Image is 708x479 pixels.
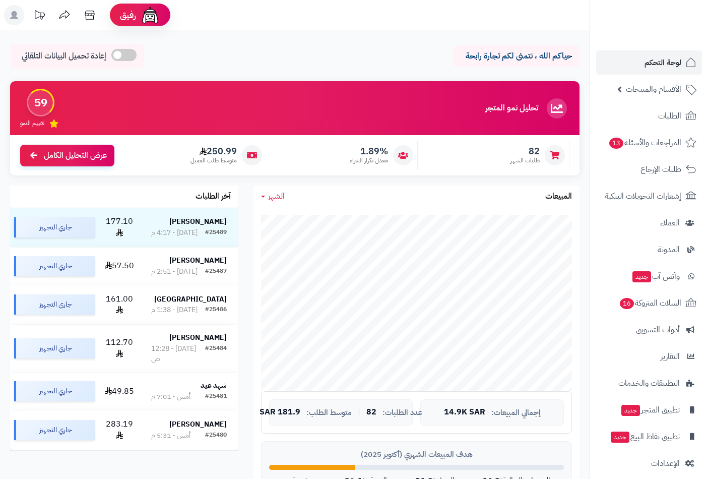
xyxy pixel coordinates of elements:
span: | [358,408,360,416]
td: 49.85 [99,373,140,410]
h3: المبيعات [545,192,572,201]
div: أمس - 5:31 م [151,431,190,441]
span: 250.99 [190,146,237,157]
span: التقارير [661,349,680,364]
div: جاري التجهيز [14,338,95,358]
span: إشعارات التحويلات البنكية [605,189,681,203]
a: المدونة [596,237,702,262]
strong: شهد عيد [201,380,227,391]
img: logo-2.png [639,24,698,45]
a: عرض التحليل الكامل [20,145,114,166]
a: تحديثات المنصة [27,5,52,28]
a: طلبات الإرجاع [596,157,702,182]
div: #25480 [205,431,227,441]
div: #25484 [205,344,227,364]
span: طلبات الشهر [510,156,540,165]
span: إعادة تحميل البيانات التلقائي [22,50,106,62]
span: أدوات التسويق [636,323,680,337]
a: تطبيق نقاط البيعجديد [596,425,702,449]
span: طلبات الإرجاع [640,162,681,176]
span: تطبيق المتجر [620,403,680,417]
span: جديد [611,432,629,443]
a: لوحة التحكم [596,50,702,75]
span: تطبيق نقاط البيع [610,430,680,444]
a: إشعارات التحويلات البنكية [596,184,702,208]
div: جاري التجهيز [14,217,95,237]
a: وآتس آبجديد [596,264,702,288]
div: جاري التجهيز [14,256,95,276]
div: #25481 [205,392,227,402]
span: متوسط الطلب: [306,408,352,417]
span: جديد [632,271,651,282]
span: لوحة التحكم [645,55,681,70]
div: هدف المبيعات الشهري (أكتوبر 2025) [269,449,564,460]
strong: [PERSON_NAME] [169,216,227,227]
span: الأقسام والمنتجات [626,82,681,96]
td: 57.50 [99,248,140,285]
a: أدوات التسويق [596,318,702,342]
div: جاري التجهيز [14,294,95,315]
h3: آخر الطلبات [196,192,231,201]
div: [DATE] - 2:51 م [151,267,198,277]
span: 82 [510,146,540,157]
span: العملاء [660,216,680,230]
strong: [PERSON_NAME] [169,255,227,266]
strong: [PERSON_NAME] [169,419,227,430]
span: رفيق [120,9,136,21]
span: 82 [366,408,376,417]
span: جديد [621,405,640,416]
div: جاري التجهيز [14,420,95,440]
span: السلات المتروكة [619,296,681,310]
img: ai-face.png [140,5,160,25]
span: المراجعات والأسئلة [608,136,681,150]
span: وآتس آب [631,269,680,283]
span: المدونة [658,243,680,257]
h3: تحليل نمو المتجر [485,104,538,113]
td: 177.10 [99,208,140,247]
a: التقارير [596,344,702,369]
span: عرض التحليل الكامل [44,150,107,161]
span: الطلبات [658,109,681,123]
div: أمس - 7:01 م [151,392,190,402]
span: الإعدادات [651,456,680,470]
div: [DATE] - 1:38 م [151,305,198,315]
a: المراجعات والأسئلة13 [596,131,702,155]
span: إجمالي المبيعات: [491,408,541,417]
a: العملاء [596,211,702,235]
strong: [PERSON_NAME] [169,332,227,343]
span: 1.89% [350,146,388,157]
span: معدل تكرار الشراء [350,156,388,165]
a: الطلبات [596,104,702,128]
span: الشهر [268,190,285,202]
td: 283.19 [99,410,140,450]
span: 14.9K SAR [444,408,485,417]
a: الإعدادات [596,451,702,475]
span: التطبيقات والخدمات [618,376,680,390]
div: جاري التجهيز [14,381,95,401]
a: الشهر [261,191,285,202]
span: متوسط طلب العميل [190,156,237,165]
div: #25489 [205,228,227,238]
a: التطبيقات والخدمات [596,371,702,395]
td: 161.00 [99,285,140,325]
span: 181.9 SAR [260,408,300,417]
a: السلات المتروكة16 [596,291,702,315]
p: حياكم الله ، نتمنى لكم تجارة رابحة [461,50,572,62]
div: #25487 [205,267,227,277]
span: عدد الطلبات: [382,408,422,417]
span: تقييم النمو [20,119,44,128]
div: [DATE] - 12:28 ص [151,344,205,364]
span: 16 [620,298,634,309]
strong: [GEOGRAPHIC_DATA] [154,294,227,305]
div: #25486 [205,305,227,315]
a: تطبيق المتجرجديد [596,398,702,422]
span: 13 [609,138,624,149]
td: 112.70 [99,325,140,372]
div: [DATE] - 4:17 م [151,228,198,238]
